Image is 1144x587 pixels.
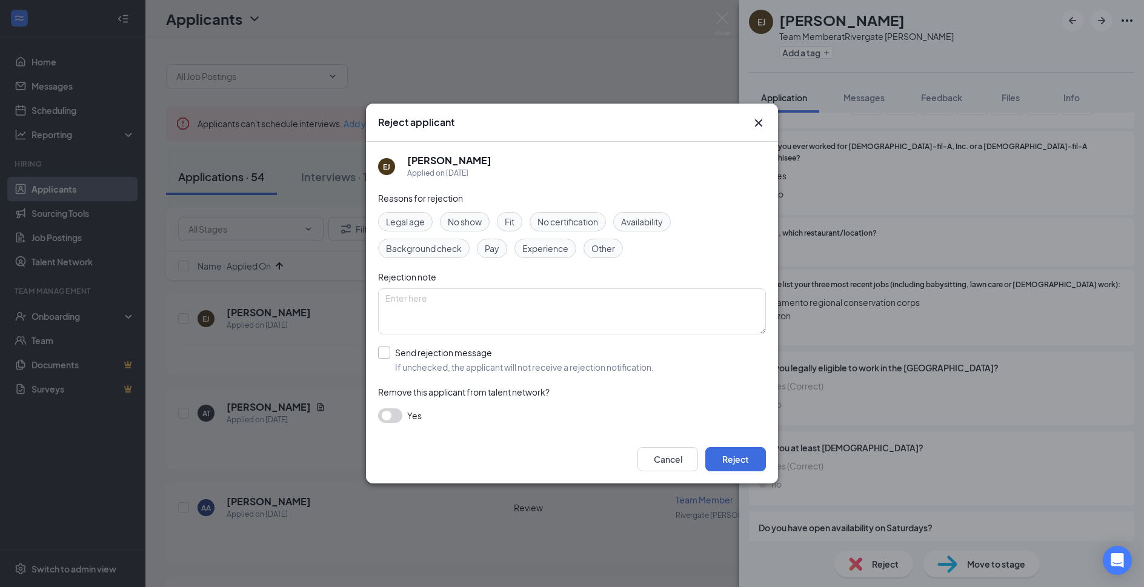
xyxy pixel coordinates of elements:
[485,242,499,255] span: Pay
[751,116,766,130] button: Close
[505,215,514,228] span: Fit
[621,215,663,228] span: Availability
[383,162,390,172] div: EJ
[407,408,422,423] span: Yes
[407,167,491,179] div: Applied on [DATE]
[537,215,598,228] span: No certification
[386,215,425,228] span: Legal age
[705,447,766,471] button: Reject
[407,154,491,167] h5: [PERSON_NAME]
[448,215,482,228] span: No show
[751,116,766,130] svg: Cross
[1103,546,1132,575] div: Open Intercom Messenger
[637,447,698,471] button: Cancel
[591,242,615,255] span: Other
[378,116,454,129] h3: Reject applicant
[378,271,436,282] span: Rejection note
[378,386,550,397] span: Remove this applicant from talent network?
[378,193,463,204] span: Reasons for rejection
[386,242,462,255] span: Background check
[522,242,568,255] span: Experience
